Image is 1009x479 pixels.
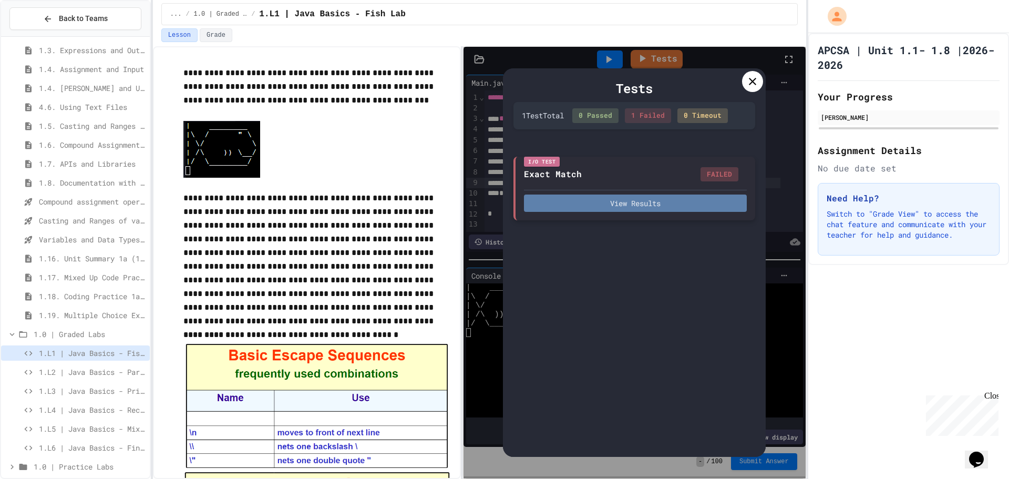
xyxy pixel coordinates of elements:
[818,89,1000,104] h2: Your Progress
[827,192,991,205] h3: Need Help?
[572,108,619,123] div: 0 Passed
[827,209,991,240] p: Switch to "Grade View" to access the chat feature and communicate with your teacher for help and ...
[39,139,146,150] span: 1.6. Compound Assignment Operators
[39,83,146,94] span: 1.4. [PERSON_NAME] and User Input
[194,10,248,18] span: 1.0 | Graded Labs
[186,10,189,18] span: /
[39,196,146,207] span: Compound assignment operators - Quiz
[818,43,1000,72] h1: APCSA | Unit 1.1- 1.8 |2026-2026
[259,8,405,21] span: 1.L1 | Java Basics - Fish Lab
[522,110,564,121] div: 1 Test Total
[9,7,141,30] button: Back to Teams
[701,167,738,182] div: FAILED
[39,310,146,321] span: 1.19. Multiple Choice Exercises for Unit 1a (1.1-1.6)
[39,385,146,396] span: 1.L3 | Java Basics - Printing Code Lab
[59,13,108,24] span: Back to Teams
[39,45,146,56] span: 1.3. Expressions and Output [New]
[39,253,146,264] span: 1.16. Unit Summary 1a (1.1-1.6)
[39,423,146,434] span: 1.L5 | Java Basics - Mixed Number Lab
[965,437,998,468] iframe: chat widget
[513,79,755,98] div: Tests
[200,28,232,42] button: Grade
[39,404,146,415] span: 1.L4 | Java Basics - Rectangle Lab
[39,272,146,283] span: 1.17. Mixed Up Code Practice 1.1-1.6
[39,442,146,453] span: 1.L6 | Java Basics - Final Calculator Lab
[39,366,146,378] span: 1.L2 | Java Basics - Paragraphs Lab
[39,158,146,169] span: 1.7. APIs and Libraries
[4,4,73,67] div: Chat with us now!Close
[524,168,582,180] div: Exact Match
[39,101,146,113] span: 4.6. Using Text Files
[34,461,146,472] span: 1.0 | Practice Labs
[39,348,146,359] span: 1.L1 | Java Basics - Fish Lab
[39,215,146,226] span: Casting and Ranges of variables - Quiz
[625,108,671,123] div: 1 Failed
[170,10,182,18] span: ...
[39,64,146,75] span: 1.4. Assignment and Input
[524,157,560,167] div: I/O Test
[39,234,146,245] span: Variables and Data Types - Quiz
[677,108,728,123] div: 0 Timeout
[818,162,1000,175] div: No due date set
[922,391,998,436] iframe: chat widget
[39,177,146,188] span: 1.8. Documentation with Comments and Preconditions
[821,113,996,122] div: [PERSON_NAME]
[161,28,198,42] button: Lesson
[251,10,255,18] span: /
[39,120,146,131] span: 1.5. Casting and Ranges of Values
[39,291,146,302] span: 1.18. Coding Practice 1a (1.1-1.6)
[817,4,849,28] div: My Account
[34,329,146,340] span: 1.0 | Graded Labs
[524,195,747,212] button: View Results
[818,143,1000,158] h2: Assignment Details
